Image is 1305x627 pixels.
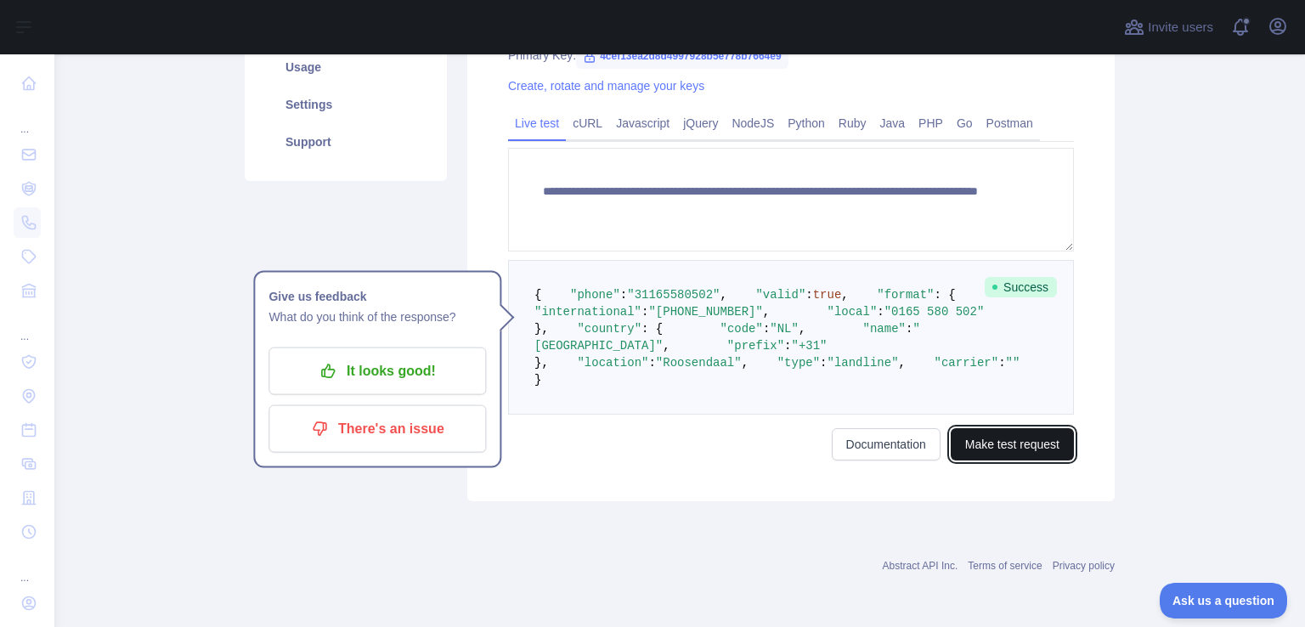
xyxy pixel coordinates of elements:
a: Java [873,110,912,137]
a: Support [265,123,427,161]
a: NodeJS [725,110,781,137]
span: "[GEOGRAPHIC_DATA]" [534,322,920,353]
a: Go [950,110,980,137]
span: , [663,339,669,353]
button: Invite users [1121,14,1217,41]
span: : { [641,322,663,336]
span: "type" [777,356,820,370]
span: 4cef13ea2d8d4997928b5e778b7664e9 [576,43,788,69]
a: cURL [566,110,609,137]
p: There's an issue [281,415,473,443]
span: "location" [577,356,648,370]
span: Success [985,277,1057,297]
a: PHP [912,110,950,137]
a: jQuery [676,110,725,137]
span: "prefix" [727,339,784,353]
a: Usage [265,48,427,86]
span: "name" [863,322,906,336]
span: : [648,356,655,370]
button: Make test request [951,428,1074,460]
span: "NL" [770,322,799,336]
span: "[PHONE_NUMBER]" [648,305,762,319]
p: It looks good! [281,357,473,386]
span: "31165580502" [627,288,720,302]
span: "code" [720,322,762,336]
span: , [720,288,726,302]
span: } [534,373,541,387]
span: "0165 580 502" [884,305,985,319]
a: Privacy policy [1053,560,1115,572]
div: ... [14,551,41,585]
span: : [998,356,1005,370]
a: Ruby [832,110,873,137]
span: : [820,356,827,370]
span: Invite users [1148,18,1213,37]
span: "country" [577,322,641,336]
a: Documentation [832,428,941,460]
a: Python [781,110,832,137]
div: ... [14,309,41,343]
button: It looks good! [268,347,486,395]
span: true [813,288,842,302]
span: : [906,322,912,336]
p: What do you think of the response? [268,307,486,327]
span: "local" [827,305,877,319]
a: Postman [980,110,1040,137]
div: Primary Key: [508,47,1074,64]
span: : [620,288,627,302]
div: ... [14,102,41,136]
a: Live test [508,110,566,137]
span: : [784,339,791,353]
span: , [763,305,770,319]
span: : [805,288,812,302]
span: "landline" [828,356,899,370]
a: Abstract API Inc. [883,560,958,572]
iframe: Toggle Customer Support [1160,583,1288,619]
span: "carrier" [935,356,999,370]
a: Javascript [609,110,676,137]
h1: Give us feedback [268,286,486,307]
span: , [899,356,906,370]
span: "format" [877,288,934,302]
a: Create, rotate and manage your keys [508,79,704,93]
span: "+31" [791,339,827,353]
span: : [763,322,770,336]
span: }, [534,356,549,370]
span: : [877,305,884,319]
span: "phone" [570,288,620,302]
span: { [534,288,541,302]
span: "Roosendaal" [656,356,742,370]
button: There's an issue [268,405,486,453]
span: , [841,288,848,302]
span: , [799,322,805,336]
a: Terms of service [968,560,1042,572]
span: "international" [534,305,641,319]
span: , [742,356,749,370]
a: Settings [265,86,427,123]
span: }, [534,322,549,336]
span: : { [935,288,956,302]
span: "valid" [755,288,805,302]
span: : [641,305,648,319]
span: "" [1006,356,1020,370]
